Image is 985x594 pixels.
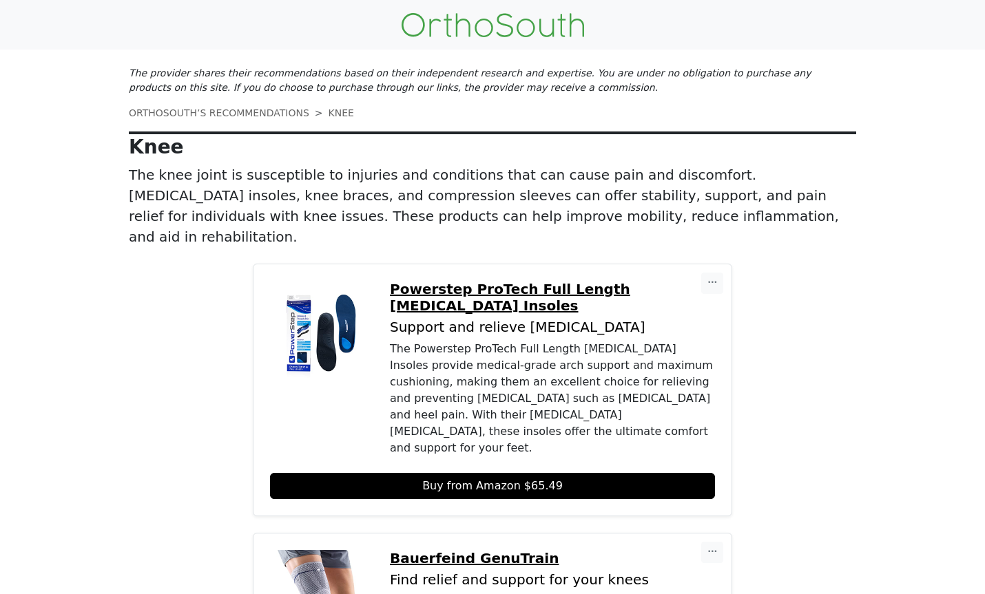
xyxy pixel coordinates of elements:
p: Support and relieve [MEDICAL_DATA] [390,319,715,335]
p: The provider shares their recommendations based on their independent research and expertise. You ... [129,66,856,95]
p: Find relief and support for your knees [390,572,715,588]
a: Buy from Amazon $65.49 [270,473,715,499]
li: KNEE [309,106,354,120]
a: ORTHOSOUTH’S RECOMMENDATIONS [129,107,309,118]
a: Powerstep ProTech Full Length [MEDICAL_DATA] Insoles [390,281,715,314]
img: OrthoSouth [402,13,584,37]
p: Knee [129,136,856,159]
div: The Powerstep ProTech Full Length [MEDICAL_DATA] Insoles provide medical-grade arch support and m... [390,341,715,456]
img: Powerstep ProTech Full Length Orthotic Insoles [270,281,373,384]
a: Bauerfeind GenuTrain [390,550,715,566]
p: The knee joint is susceptible to injuries and conditions that can cause pain and discomfort. [MED... [129,165,856,247]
